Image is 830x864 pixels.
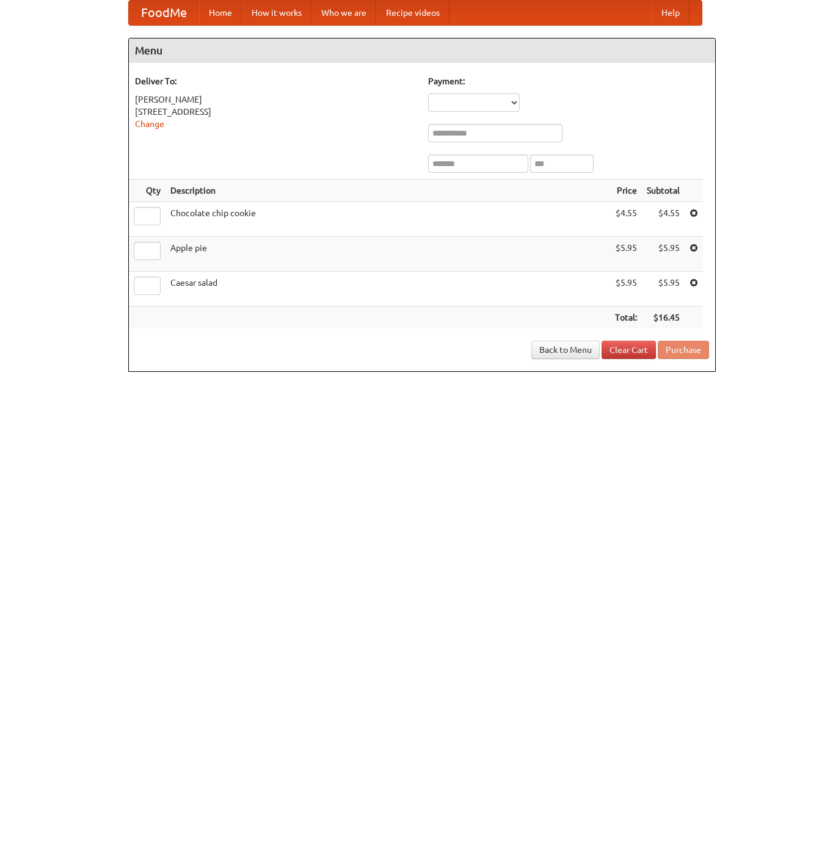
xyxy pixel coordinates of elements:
[129,38,715,63] h4: Menu
[602,341,656,359] a: Clear Cart
[166,272,610,307] td: Caesar salad
[166,237,610,272] td: Apple pie
[642,180,685,202] th: Subtotal
[242,1,311,25] a: How it works
[642,237,685,272] td: $5.95
[610,237,642,272] td: $5.95
[135,93,416,106] div: [PERSON_NAME]
[658,341,709,359] button: Purchase
[135,106,416,118] div: [STREET_ADDRESS]
[642,202,685,237] td: $4.55
[129,1,199,25] a: FoodMe
[610,307,642,329] th: Total:
[311,1,376,25] a: Who we are
[642,307,685,329] th: $16.45
[610,272,642,307] td: $5.95
[531,341,600,359] a: Back to Menu
[129,180,166,202] th: Qty
[199,1,242,25] a: Home
[610,180,642,202] th: Price
[166,202,610,237] td: Chocolate chip cookie
[166,180,610,202] th: Description
[376,1,450,25] a: Recipe videos
[652,1,690,25] a: Help
[610,202,642,237] td: $4.55
[135,75,416,87] h5: Deliver To:
[135,119,164,129] a: Change
[428,75,709,87] h5: Payment:
[642,272,685,307] td: $5.95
